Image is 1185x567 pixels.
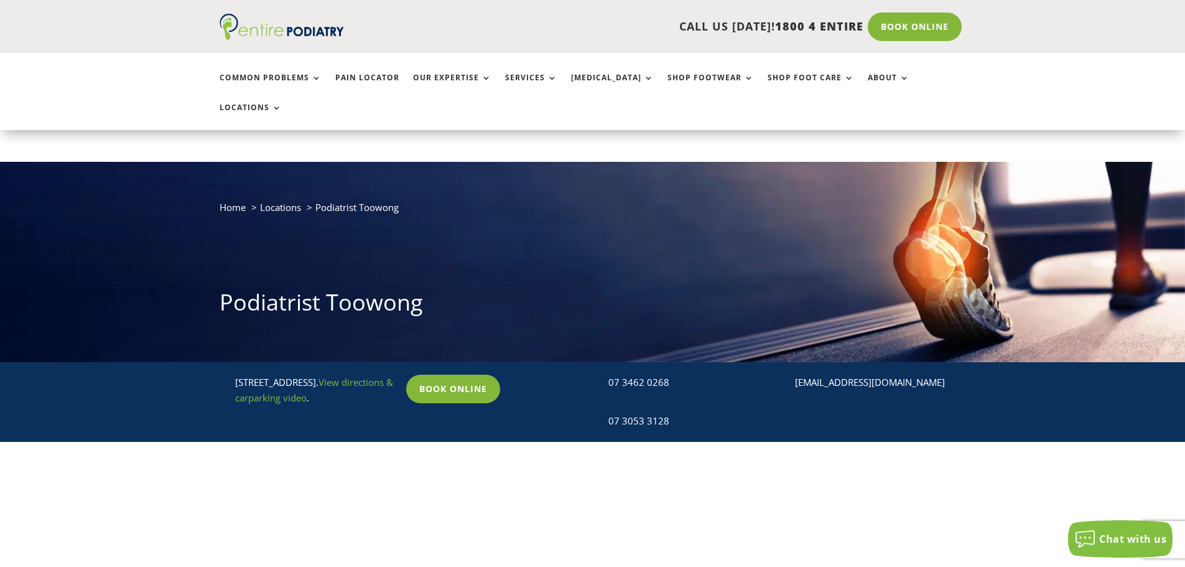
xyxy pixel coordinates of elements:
span: Podiatrist Toowong [315,201,399,213]
span: Chat with us [1099,532,1166,546]
a: Book Online [868,12,962,41]
p: 07 3462 0268 [608,375,768,391]
a: [EMAIL_ADDRESS][DOMAIN_NAME] [795,376,945,388]
a: Home [220,201,246,213]
p: [STREET_ADDRESS]. . [235,375,395,406]
span: 1800 4 ENTIRE [775,19,863,34]
p: CALL US [DATE]! [392,19,863,35]
a: [MEDICAL_DATA] [571,73,654,100]
a: Shop Foot Care [768,73,854,100]
a: About [868,73,909,100]
a: Common Problems [220,73,322,100]
a: Our Expertise [413,73,491,100]
a: Shop Footwear [667,73,754,100]
a: Book Online [406,375,500,403]
a: Locations [220,103,282,130]
h1: Podiatrist Toowong [220,287,966,324]
a: Locations [260,201,301,213]
p: 07 3053 3128 [608,413,768,429]
a: Entire Podiatry [220,30,344,42]
a: Services [505,73,557,100]
button: Chat with us [1068,520,1173,558]
nav: breadcrumb [220,199,966,225]
img: logo (1) [220,14,344,40]
a: Pain Locator [335,73,399,100]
